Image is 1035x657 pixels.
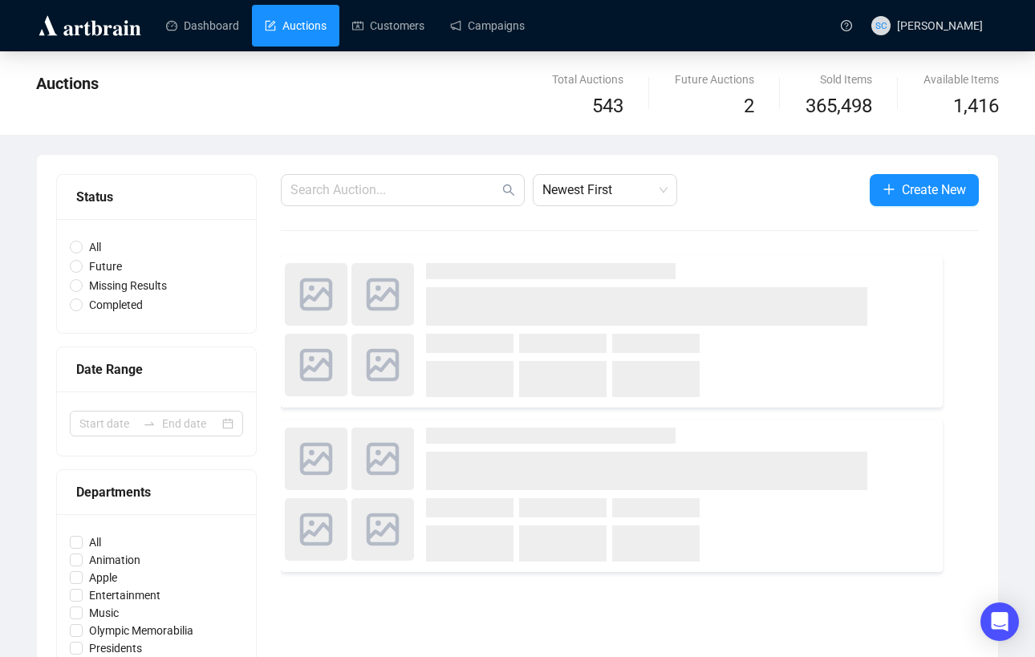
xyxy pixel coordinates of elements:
span: question-circle [841,20,852,31]
img: photo.svg [285,428,347,490]
div: Sold Items [806,71,872,88]
span: Olympic Memorabilia [83,622,200,639]
img: photo.svg [351,263,414,326]
span: Music [83,604,125,622]
span: Create New [902,180,966,200]
span: 543 [592,95,623,117]
div: Departments [76,482,237,502]
a: Dashboard [166,5,239,47]
a: Auctions [265,5,327,47]
span: Future [83,258,128,275]
div: Available Items [923,71,999,88]
span: Completed [83,296,149,314]
img: photo.svg [351,498,414,561]
img: photo.svg [285,334,347,396]
img: photo.svg [285,498,347,561]
span: Presidents [83,639,148,657]
span: Newest First [542,175,668,205]
div: Future Auctions [675,71,754,88]
span: All [83,533,108,551]
span: Apple [83,569,124,586]
span: swap-right [143,417,156,430]
span: Entertainment [83,586,167,604]
img: photo.svg [285,263,347,326]
img: logo [36,13,144,39]
button: Create New [870,174,979,206]
span: [PERSON_NAME] [897,19,983,32]
div: Status [76,187,237,207]
span: Auctions [36,74,99,93]
a: Customers [352,5,424,47]
span: to [143,417,156,430]
span: plus [883,183,895,196]
span: 1,416 [953,91,999,122]
span: 365,498 [806,91,872,122]
img: photo.svg [351,428,414,490]
input: End date [162,415,219,432]
div: Date Range [76,359,237,379]
span: Missing Results [83,277,173,294]
span: search [502,184,515,197]
input: Search Auction... [290,180,499,200]
img: photo.svg [351,334,414,396]
div: Open Intercom Messenger [980,602,1019,641]
input: Start date [79,415,136,432]
div: Total Auctions [552,71,623,88]
span: Animation [83,551,147,569]
a: Campaigns [450,5,525,47]
span: All [83,238,108,256]
span: SC [875,18,887,33]
span: 2 [744,95,754,117]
